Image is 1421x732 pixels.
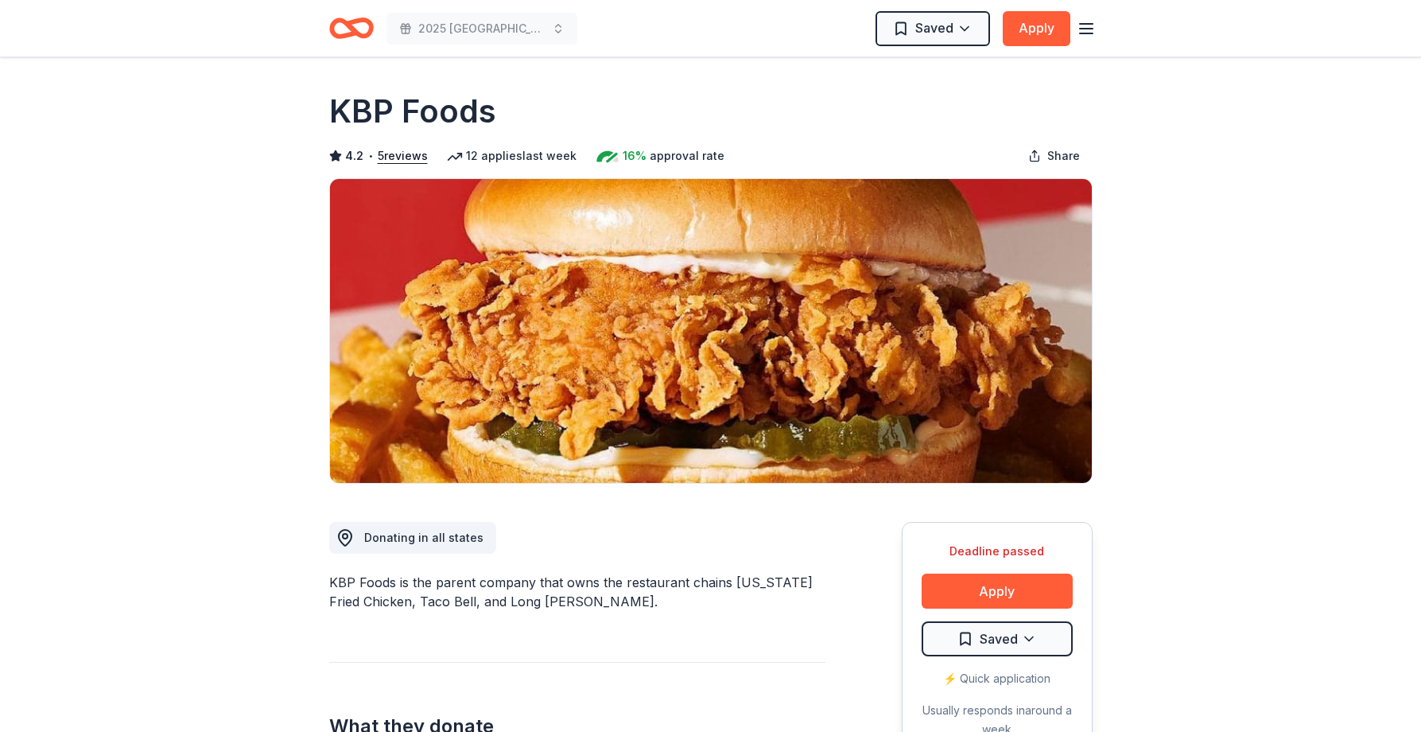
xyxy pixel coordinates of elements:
span: 16% [623,146,646,165]
button: Apply [922,574,1073,609]
div: 12 applies last week [447,146,577,165]
div: KBP Foods is the parent company that owns the restaurant chains [US_STATE] Fried Chicken, Taco Be... [329,573,825,611]
span: • [367,150,373,162]
span: Saved [980,629,1018,649]
span: 4.2 [345,146,363,165]
div: Deadline passed [922,542,1073,561]
a: Home [329,10,374,47]
button: Saved [922,621,1073,656]
span: Donating in all states [364,531,483,544]
span: Share [1047,146,1080,165]
div: ⚡️ Quick application [922,669,1073,688]
span: Saved [915,18,953,38]
img: Image for KBP Foods [330,179,1092,483]
button: Apply [1003,11,1070,46]
span: approval rate [650,146,724,165]
span: 2025 [GEOGRAPHIC_DATA], [GEOGRAPHIC_DATA] 449th Bomb Group WWII Reunion [418,19,545,38]
button: Share [1015,140,1093,172]
button: 5reviews [378,146,428,165]
button: Saved [876,11,990,46]
h1: KBP Foods [329,89,496,134]
button: 2025 [GEOGRAPHIC_DATA], [GEOGRAPHIC_DATA] 449th Bomb Group WWII Reunion [386,13,577,45]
